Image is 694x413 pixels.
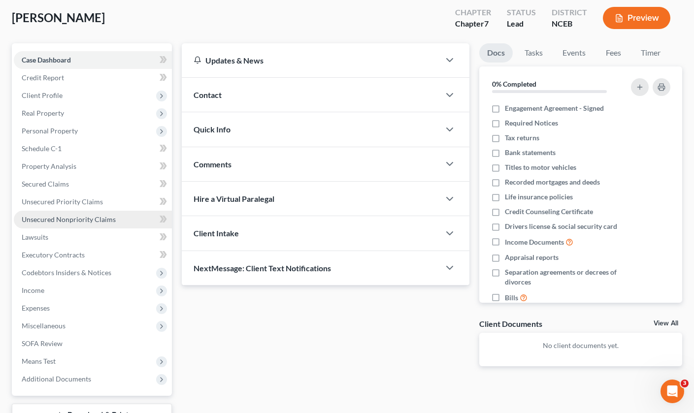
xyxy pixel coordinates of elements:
[12,10,105,25] span: [PERSON_NAME]
[552,18,587,30] div: NCEB
[194,194,274,203] span: Hire a Virtual Paralegal
[505,253,559,262] span: Appraisal reports
[597,43,629,63] a: Fees
[194,125,231,134] span: Quick Info
[603,7,670,29] button: Preview
[22,127,78,135] span: Personal Property
[484,19,489,28] span: 7
[22,321,66,330] span: Miscellaneous
[14,69,172,87] a: Credit Report
[14,228,172,246] a: Lawsuits
[479,43,513,63] a: Docs
[22,197,103,206] span: Unsecured Priority Claims
[22,357,56,365] span: Means Test
[22,233,48,241] span: Lawsuits
[505,118,558,128] span: Required Notices
[505,222,617,231] span: Drivers license & social security card
[14,193,172,211] a: Unsecured Priority Claims
[194,159,231,169] span: Comments
[505,133,539,143] span: Tax returns
[22,73,64,82] span: Credit Report
[505,103,604,113] span: Engagement Agreement - Signed
[507,18,536,30] div: Lead
[455,7,491,18] div: Chapter
[455,18,491,30] div: Chapter
[14,140,172,158] a: Schedule C-1
[22,91,63,99] span: Client Profile
[22,162,76,170] span: Property Analysis
[517,43,551,63] a: Tasks
[22,339,63,348] span: SOFA Review
[505,207,593,217] span: Credit Counseling Certificate
[22,180,69,188] span: Secured Claims
[505,177,600,187] span: Recorded mortgages and deeds
[14,211,172,228] a: Unsecured Nonpriority Claims
[22,56,71,64] span: Case Dashboard
[22,286,44,294] span: Income
[22,144,62,153] span: Schedule C-1
[505,148,556,158] span: Bank statements
[633,43,668,63] a: Timer
[194,55,428,65] div: Updates & News
[487,341,674,350] p: No client documents yet.
[22,109,64,117] span: Real Property
[22,375,91,383] span: Additional Documents
[505,237,564,247] span: Income Documents
[661,380,684,403] iframe: Intercom live chat
[14,158,172,175] a: Property Analysis
[479,318,542,329] div: Client Documents
[507,7,536,18] div: Status
[14,51,172,69] a: Case Dashboard
[22,268,111,277] span: Codebtors Insiders & Notices
[22,251,85,259] span: Executory Contracts
[654,320,678,327] a: View All
[505,192,573,202] span: Life insurance policies
[22,304,50,312] span: Expenses
[14,335,172,352] a: SOFA Review
[194,263,331,273] span: NextMessage: Client Text Notifications
[552,7,587,18] div: District
[194,90,222,99] span: Contact
[681,380,689,387] span: 3
[22,215,116,223] span: Unsecured Nonpriority Claims
[14,175,172,193] a: Secured Claims
[14,246,172,264] a: Executory Contracts
[492,80,536,88] strong: 0% Completed
[505,293,518,303] span: Bills
[555,43,594,63] a: Events
[194,228,239,238] span: Client Intake
[505,267,623,287] span: Separation agreements or decrees of divorces
[505,162,576,172] span: Titles to motor vehicles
